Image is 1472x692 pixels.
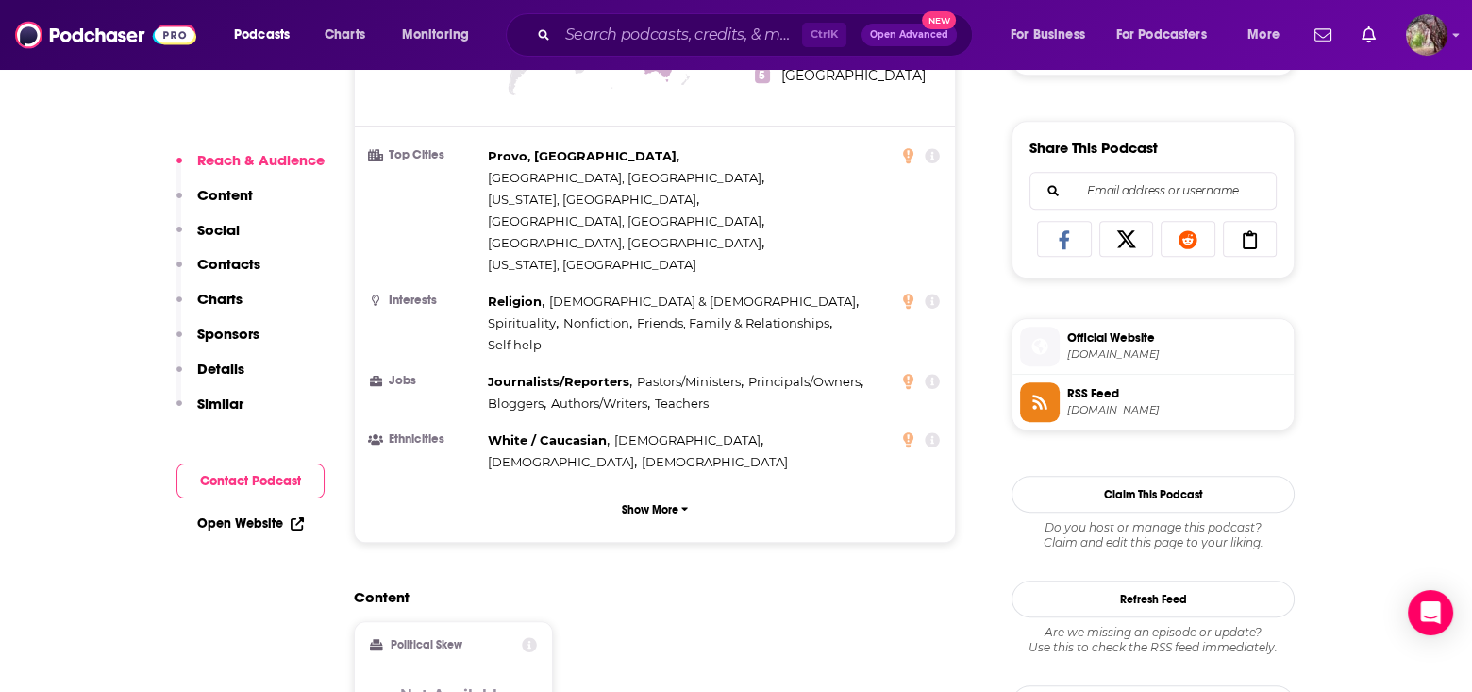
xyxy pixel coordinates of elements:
[488,170,761,185] span: [GEOGRAPHIC_DATA], [GEOGRAPHIC_DATA]
[1037,221,1092,257] a: Share on Facebook
[176,221,240,256] button: Social
[1029,172,1277,210] div: Search followers
[1406,14,1447,56] span: Logged in as MSanz
[488,294,542,309] span: Religion
[488,211,764,232] span: ,
[488,145,679,167] span: ,
[176,186,253,221] button: Content
[614,432,761,447] span: [DEMOGRAPHIC_DATA]
[197,325,259,343] p: Sponsors
[551,393,650,414] span: ,
[176,255,260,290] button: Contacts
[488,454,634,469] span: [DEMOGRAPHIC_DATA]
[802,23,846,47] span: Ctrl K
[1354,19,1383,51] a: Show notifications dropdown
[488,432,607,447] span: White / Caucasian
[488,312,559,334] span: ,
[1029,139,1158,157] h3: Share This Podcast
[1067,385,1286,402] span: RSS Feed
[642,454,788,469] span: [DEMOGRAPHIC_DATA]
[1020,327,1286,366] a: Official Website[DOMAIN_NAME]
[1104,20,1234,50] button: open menu
[402,22,469,48] span: Monitoring
[922,11,956,29] span: New
[870,30,948,40] span: Open Advanced
[176,290,243,325] button: Charts
[622,503,678,516] p: Show More
[1067,329,1286,346] span: Official Website
[549,291,859,312] span: ,
[488,315,556,330] span: Spirituality
[488,257,696,272] span: [US_STATE], [GEOGRAPHIC_DATA]
[1307,19,1339,51] a: Show notifications dropdown
[370,375,480,387] h3: Jobs
[488,451,637,473] span: ,
[234,22,290,48] span: Podcasts
[1099,221,1154,257] a: Share on X/Twitter
[488,291,544,312] span: ,
[1408,590,1453,635] div: Open Intercom Messenger
[655,396,709,411] span: Teachers
[312,20,376,50] a: Charts
[197,395,243,413] p: Similar
[524,13,991,57] div: Search podcasts, credits, & more...
[488,374,629,389] span: Journalists/Reporters
[197,186,253,204] p: Content
[614,430,763,451] span: ,
[389,20,493,50] button: open menu
[197,221,240,239] p: Social
[488,396,544,411] span: Bloggers
[325,22,365,48] span: Charts
[549,294,856,309] span: [DEMOGRAPHIC_DATA] & [DEMOGRAPHIC_DATA]
[748,374,861,389] span: Principals/Owners
[176,360,244,395] button: Details
[176,325,259,360] button: Sponsors
[370,433,480,446] h3: Ethnicities
[1020,382,1286,422] a: RSS Feed[DOMAIN_NAME]
[176,464,325,498] button: Contact Podcast
[488,213,761,228] span: [GEOGRAPHIC_DATA], [GEOGRAPHIC_DATA]
[1012,581,1295,617] button: Refresh Feed
[1012,625,1295,655] div: Are we missing an episode or update? Use this to check the RSS feed immediately.
[1116,22,1207,48] span: For Podcasters
[1012,520,1295,550] div: Claim and edit this page to your liking.
[1223,221,1278,257] a: Copy Link
[354,588,941,606] h2: Content
[488,232,764,254] span: ,
[637,312,832,334] span: ,
[551,396,647,411] span: Authors/Writers
[558,20,802,50] input: Search podcasts, credits, & more...
[1161,221,1215,257] a: Share on Reddit
[637,374,741,389] span: Pastors/Ministers
[370,295,480,307] h3: Interests
[221,20,314,50] button: open menu
[391,638,462,651] h2: Political Skew
[488,235,761,250] span: [GEOGRAPHIC_DATA], [GEOGRAPHIC_DATA]
[1247,22,1280,48] span: More
[861,24,957,46] button: Open AdvancedNew
[1045,173,1261,209] input: Email address or username...
[637,371,744,393] span: ,
[488,371,632,393] span: ,
[176,151,325,186] button: Reach & Audience
[15,17,196,53] img: Podchaser - Follow, Share and Rate Podcasts
[488,393,546,414] span: ,
[488,430,610,451] span: ,
[1011,22,1085,48] span: For Business
[563,315,629,330] span: Nonfiction
[563,312,632,334] span: ,
[997,20,1109,50] button: open menu
[1406,14,1447,56] button: Show profile menu
[488,167,764,189] span: ,
[370,149,480,161] h3: Top Cities
[370,492,940,527] button: Show More
[197,515,304,532] a: Open Website
[1067,403,1286,417] span: empoweradio.com
[637,315,829,330] span: Friends, Family & Relationships
[197,290,243,308] p: Charts
[781,67,926,84] span: [GEOGRAPHIC_DATA]
[488,189,699,211] span: ,
[488,148,677,163] span: Provo, [GEOGRAPHIC_DATA]
[488,192,696,207] span: [US_STATE], [GEOGRAPHIC_DATA]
